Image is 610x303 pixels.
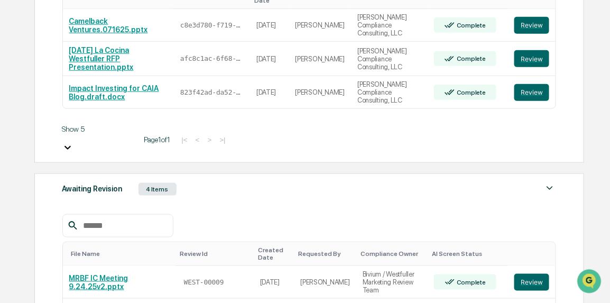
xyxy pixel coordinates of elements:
[11,154,27,171] img: Rachel Stanley
[514,50,549,67] button: Review
[105,225,128,233] span: Pylon
[88,164,91,172] span: •
[88,192,91,201] span: •
[180,54,244,63] span: afc8c1ac-6f68-4627-999b-d97b3a6d8081
[514,84,549,101] button: Review
[289,42,351,76] td: [PERSON_NAME]
[48,101,173,112] div: Start new chat
[250,42,289,76] td: [DATE]
[289,76,351,108] td: [PERSON_NAME]
[543,182,556,195] img: caret
[69,17,148,34] a: Camelback Ventures.071625.pptx
[33,192,86,201] span: [PERSON_NAME]
[94,164,115,172] span: [DATE]
[69,46,134,71] a: [DATE] La Cocina Westfuller RFP Presentation.pptx
[11,42,192,59] p: How can we help?
[69,274,128,291] a: MRBF IC Meeting 9.24.25v2.pptx
[33,164,86,172] span: [PERSON_NAME]
[164,135,192,148] button: See all
[455,22,486,29] div: Complete
[351,76,428,108] td: [PERSON_NAME] Compliance Consulting, LLC
[351,9,428,42] td: [PERSON_NAME] Compliance Consulting, LLC
[179,135,191,144] button: |<
[138,183,177,196] div: 4 Items
[71,250,171,258] div: Toggle SortBy
[289,9,351,42] td: [PERSON_NAME]
[205,135,215,144] button: >
[94,192,115,201] span: [DATE]
[514,17,549,34] button: Review
[11,182,27,199] img: Rachel Stanley
[75,224,128,233] a: Powered byPylon
[455,55,486,62] div: Complete
[11,101,30,120] img: 1746055101610-c473b297-6a78-478c-a979-82029cc54cd1
[516,250,551,258] div: Toggle SortBy
[576,268,605,297] iframe: Open customer support
[184,278,224,287] span: WEST-00009
[180,104,192,117] button: Start new chat
[180,21,244,30] span: c8e3d780-f719-41d7-84c3-a659409448a4
[62,182,123,196] div: Awaiting Revision
[250,76,289,108] td: [DATE]
[356,266,428,299] td: Bivium / Westfuller Marketing Review Team
[258,246,290,261] div: Toggle SortBy
[294,266,356,299] td: [PERSON_NAME]
[180,250,249,258] div: Toggle SortBy
[254,266,294,299] td: [DATE]
[180,88,244,97] span: 823f42ad-da52-427a-bdfe-d3b490ef0764
[298,250,352,258] div: Toggle SortBy
[361,250,423,258] div: Toggle SortBy
[11,137,71,146] div: Past conversations
[11,11,32,32] img: Greenboard
[48,112,145,120] div: We're available if you need us!
[432,250,504,258] div: Toggle SortBy
[514,274,549,291] button: Review
[22,101,41,120] img: 8933085812038_c878075ebb4cc5468115_72.jpg
[62,125,136,133] div: Show 5
[216,135,228,144] button: >|
[69,84,159,101] a: Impact Investing for CAIA Blog.draft.docx
[455,279,486,286] div: Complete
[455,89,486,96] div: Complete
[250,9,289,42] td: [DATE]
[192,135,203,144] button: <
[351,42,428,76] td: [PERSON_NAME] Compliance Consulting, LLC
[144,135,171,144] span: Page 1 of 1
